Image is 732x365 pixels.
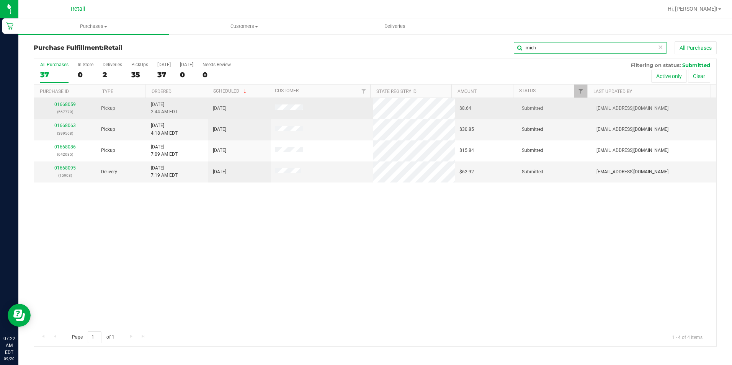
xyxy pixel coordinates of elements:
a: Purchase ID [40,89,69,94]
span: Pickup [101,105,115,112]
span: Purchases [18,23,169,30]
a: Type [102,89,113,94]
a: Customers [169,18,319,34]
a: State Registry ID [376,89,417,94]
iframe: Resource center [8,304,31,327]
a: Last Updated By [593,89,632,94]
span: Pickup [101,126,115,133]
span: [EMAIL_ADDRESS][DOMAIN_NAME] [596,105,668,112]
p: 07:22 AM EDT [3,335,15,356]
a: Filter [358,85,370,98]
span: [EMAIL_ADDRESS][DOMAIN_NAME] [596,126,668,133]
span: Filtering on status: [631,62,681,68]
span: $62.92 [459,168,474,176]
span: $30.85 [459,126,474,133]
span: $8.64 [459,105,471,112]
a: Scheduled [213,88,248,94]
div: 0 [180,70,193,79]
div: 0 [203,70,231,79]
a: Status [519,88,536,93]
button: All Purchases [675,41,717,54]
span: Hi, [PERSON_NAME]! [668,6,717,12]
p: 09/20 [3,356,15,362]
span: [EMAIL_ADDRESS][DOMAIN_NAME] [596,168,668,176]
span: Submitted [522,147,543,154]
div: Deliveries [103,62,122,67]
a: Deliveries [320,18,470,34]
p: (642085) [39,151,92,158]
span: Submitted [522,105,543,112]
a: 01668086 [54,144,76,150]
div: [DATE] [180,62,193,67]
div: [DATE] [157,62,171,67]
a: 01668063 [54,123,76,128]
input: Search Purchase ID, Original ID, State Registry ID or Customer Name... [514,42,667,54]
span: [DATE] 7:19 AM EDT [151,165,178,179]
a: Ordered [152,89,172,94]
div: 0 [78,70,93,79]
span: [EMAIL_ADDRESS][DOMAIN_NAME] [596,147,668,154]
div: In Store [78,62,93,67]
span: Deliveries [374,23,416,30]
span: 1 - 4 of 4 items [666,331,709,343]
span: Customers [169,23,319,30]
div: PickUps [131,62,148,67]
span: Clear [658,42,663,52]
span: Page of 1 [65,331,121,343]
div: 37 [157,70,171,79]
span: [DATE] [213,126,226,133]
span: $15.84 [459,147,474,154]
span: Retail [71,6,85,12]
span: [DATE] 4:18 AM EDT [151,122,178,137]
span: Pickup [101,147,115,154]
div: All Purchases [40,62,69,67]
span: Submitted [522,168,543,176]
button: Clear [688,70,710,83]
span: [DATE] 7:09 AM EDT [151,143,178,158]
a: Purchases [18,18,169,34]
div: 2 [103,70,122,79]
a: 01668095 [54,165,76,171]
a: Customer [275,88,299,93]
p: (567779) [39,108,92,116]
p: (399568) [39,130,92,137]
div: Needs Review [203,62,231,67]
span: [DATE] 2:44 AM EDT [151,101,178,116]
inline-svg: Retail [6,22,13,30]
a: 01668059 [54,102,76,107]
div: 35 [131,70,148,79]
span: Submitted [682,62,710,68]
a: Amount [458,89,477,94]
span: Submitted [522,126,543,133]
h3: Purchase Fulfillment: [34,44,261,51]
span: [DATE] [213,147,226,154]
div: 37 [40,70,69,79]
p: (15908) [39,172,92,179]
button: Active only [651,70,687,83]
span: [DATE] [213,105,226,112]
span: Retail [104,44,123,51]
span: [DATE] [213,168,226,176]
span: Delivery [101,168,117,176]
a: Filter [574,85,587,98]
input: 1 [88,331,101,343]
